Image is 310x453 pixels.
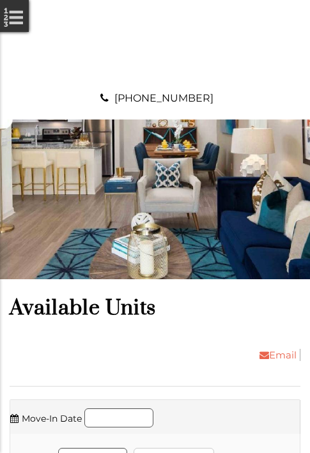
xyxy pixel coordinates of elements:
img: A graphic with a red M and the word SOUTH. [123,13,187,77]
a: [PHONE_NUMBER] [114,92,213,104]
a: Email [250,349,300,361]
h1: Available Units [10,295,300,321]
label: Move-In Date [10,410,82,427]
input: Move in date [84,408,153,427]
